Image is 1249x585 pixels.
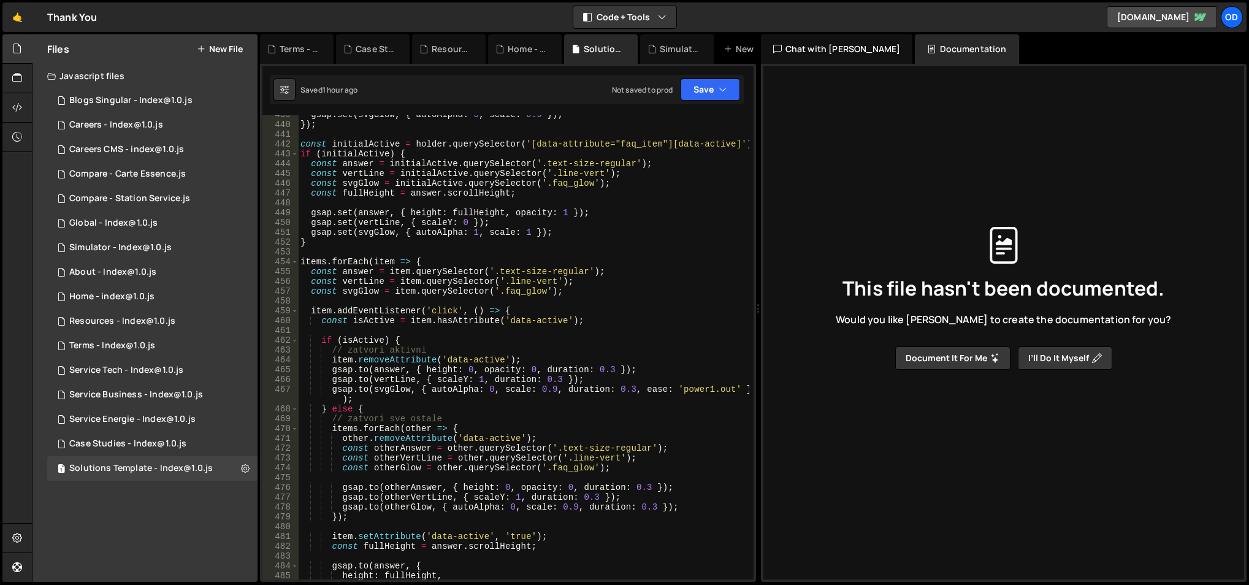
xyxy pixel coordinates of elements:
div: Not saved to prod [612,85,673,95]
a: Od [1221,6,1243,28]
div: 464 [262,355,299,365]
div: Terms - Index@1.0.js [280,43,319,55]
div: 471 [262,434,299,443]
div: 447 [262,188,299,198]
div: Home - index@1.0.js [508,43,547,55]
div: Service Tech - Index@1.0.js [69,365,183,376]
div: Case Studies - Index@1.0.js [69,438,186,449]
div: 475 [262,473,299,483]
div: Compare - Station Service.js [69,193,190,204]
div: Service Business - Index@1.0.js [69,389,203,400]
div: 16150/43401.js [47,285,258,309]
div: 452 [262,237,299,247]
div: Case Studies - Index@1.0.js [356,43,395,55]
div: 16150/44840.js [47,186,258,211]
div: Global - Index@1.0.js [69,218,158,229]
div: Careers CMS - index@1.0.js [69,144,184,155]
div: 454 [262,257,299,267]
div: 483 [262,551,299,561]
div: Resources - Index@1.0.js [432,43,471,55]
div: 466 [262,375,299,384]
div: Blogs Singular - Index@1.0.js [69,95,193,106]
div: 16150/43693.js [47,383,258,407]
span: This file hasn't been documented. [842,278,1164,298]
div: 443 [262,149,299,159]
div: 444 [262,159,299,169]
div: 455 [262,267,299,277]
div: 16150/43762.js [47,407,258,432]
div: 474 [262,463,299,473]
button: Code + Tools [573,6,676,28]
div: Resources - Index@1.0.js [69,316,175,327]
div: 16150/48052.js [47,456,258,481]
div: 461 [262,326,299,335]
div: 442 [262,139,299,149]
div: 453 [262,247,299,257]
div: Solutions Template - Index@1.0.js [584,43,623,55]
div: 16150/43704.js [47,358,258,383]
div: 465 [262,365,299,375]
div: 445 [262,169,299,178]
div: 1 hour ago [323,85,358,95]
div: 477 [262,492,299,502]
div: Javascript files [32,64,258,88]
div: 16150/45011.js [47,88,258,113]
div: 470 [262,424,299,434]
button: Save [681,78,740,101]
div: Compare - Carte Essence.js [69,169,186,180]
div: 448 [262,198,299,208]
div: 485 [262,571,299,581]
div: 462 [262,335,299,345]
div: 441 [262,129,299,139]
div: 16150/45666.js [47,235,258,260]
div: 16150/44116.js [47,432,258,456]
div: 473 [262,453,299,463]
div: Careers - Index@1.0.js [69,120,163,131]
div: 16150/45745.js [47,162,258,186]
div: Terms - Index@1.0.js [69,340,155,351]
span: Would you like [PERSON_NAME] to create the documentation for you? [836,313,1171,326]
div: 482 [262,541,299,551]
div: 450 [262,218,299,227]
div: 478 [262,502,299,512]
div: 463 [262,345,299,355]
div: 16150/44188.js [47,260,258,285]
div: 480 [262,522,299,532]
div: 460 [262,316,299,326]
div: 16150/44830.js [47,113,258,137]
div: 458 [262,296,299,306]
div: 451 [262,227,299,237]
div: 468 [262,404,299,414]
div: 472 [262,443,299,453]
div: 467 [262,384,299,404]
div: Solutions Template - Index@1.0.js [69,463,213,474]
div: About - Index@1.0.js [69,267,156,278]
div: 484 [262,561,299,571]
div: Thank You [47,10,97,25]
div: Simulator - Index@1.0.js [69,242,172,253]
div: 449 [262,208,299,218]
div: 16150/43555.js [47,334,258,358]
div: 476 [262,483,299,492]
div: 457 [262,286,299,296]
div: 16150/44848.js [47,137,258,162]
div: 16150/43695.js [47,211,258,235]
div: 446 [262,178,299,188]
button: New File [197,44,243,54]
button: Document it for me [895,346,1010,370]
div: 481 [262,532,299,541]
div: Documentation [915,34,1018,64]
div: 469 [262,414,299,424]
div: Saved [300,85,357,95]
div: 459 [262,306,299,316]
button: I’ll do it myself [1018,346,1112,370]
a: 🤙 [2,2,32,32]
div: 16150/43656.js [47,309,258,334]
div: Chat with [PERSON_NAME] [761,34,913,64]
h2: Files [47,42,69,56]
div: Simulator - Index@1.0.js [660,43,699,55]
div: Service Energie - Index@1.0.js [69,414,196,425]
div: 479 [262,512,299,522]
div: 456 [262,277,299,286]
